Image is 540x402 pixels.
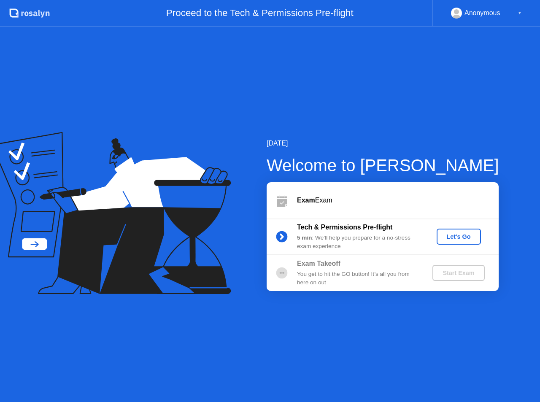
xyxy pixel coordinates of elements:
[267,153,499,178] div: Welcome to [PERSON_NAME]
[297,234,418,251] div: : We’ll help you prepare for a no-stress exam experience
[440,233,478,240] div: Let's Go
[518,8,522,19] div: ▼
[297,195,499,205] div: Exam
[297,270,418,287] div: You get to hit the GO button! It’s all you from here on out
[297,197,315,204] b: Exam
[297,224,392,231] b: Tech & Permissions Pre-flight
[297,235,312,241] b: 5 min
[297,260,340,267] b: Exam Takeoff
[464,8,500,19] div: Anonymous
[436,270,481,276] div: Start Exam
[432,265,484,281] button: Start Exam
[267,138,499,148] div: [DATE]
[437,229,481,245] button: Let's Go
